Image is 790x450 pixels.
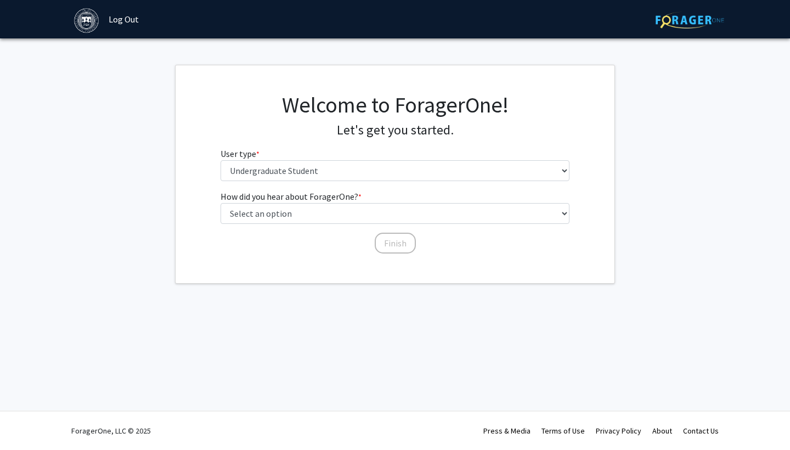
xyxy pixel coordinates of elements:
[483,426,531,436] a: Press & Media
[683,426,719,436] a: Contact Us
[8,401,47,442] iframe: Chat
[74,8,99,33] img: Brandeis University Logo
[375,233,416,254] button: Finish
[596,426,641,436] a: Privacy Policy
[656,12,724,29] img: ForagerOne Logo
[221,190,362,203] label: How did you hear about ForagerOne?
[541,426,585,436] a: Terms of Use
[221,92,570,118] h1: Welcome to ForagerOne!
[221,122,570,138] h4: Let's get you started.
[221,147,259,160] label: User type
[71,412,151,450] div: ForagerOne, LLC © 2025
[652,426,672,436] a: About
